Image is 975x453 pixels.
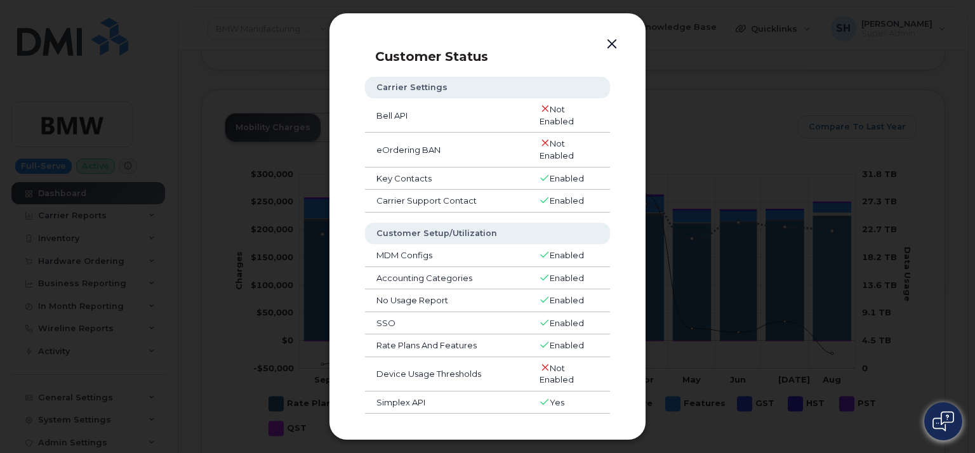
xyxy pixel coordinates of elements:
td: No Usage Report [365,289,528,312]
img: Open chat [932,411,954,431]
span: Enabled [550,173,584,183]
span: Enabled [550,340,584,350]
td: Accounts Payable Contact [365,414,528,437]
td: Bell API [365,98,528,133]
span: Not Enabled [540,363,574,385]
td: Accounting Categories [365,267,528,290]
th: Customer Setup/Utilization [365,223,610,244]
th: Carrier Settings [365,77,610,98]
span: Yes [550,397,564,407]
span: Not Enabled [540,104,574,126]
span: Enabled [550,250,584,260]
td: MDM Configs [365,244,528,267]
td: Carrier Support Contact [365,190,528,213]
span: Enabled [550,273,584,283]
td: Simplex API [365,391,528,414]
td: eOrdering BAN [365,133,528,167]
span: Not Enabled [540,138,574,161]
td: Device Usage Thresholds [365,357,528,391]
span: Enabled [550,195,584,206]
span: Enabled [550,295,584,305]
td: Key Contacts [365,167,528,190]
p: Customer Status [375,49,623,64]
td: SSO [365,312,528,335]
td: Rate Plans And Features [365,334,528,357]
span: Enabled [550,318,584,328]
